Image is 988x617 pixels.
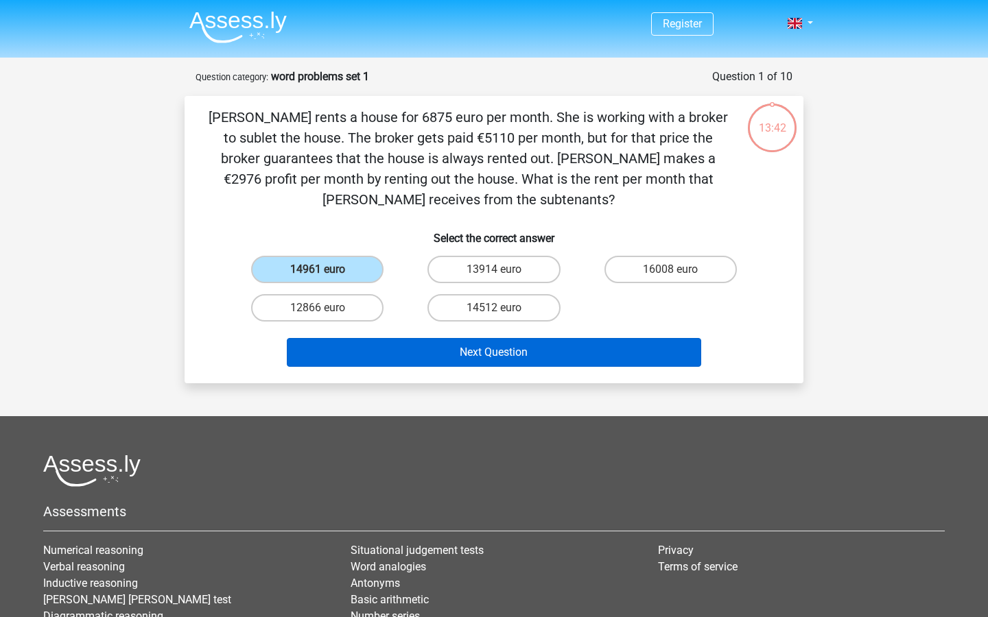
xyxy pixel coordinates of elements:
label: 16008 euro [604,256,737,283]
label: 14961 euro [251,256,384,283]
a: Antonyms [351,577,400,590]
img: Assessly logo [43,455,141,487]
div: 13:42 [746,102,798,136]
label: 14512 euro [427,294,560,322]
a: Situational judgement tests [351,544,484,557]
a: Privacy [658,544,694,557]
a: Terms of service [658,560,738,573]
label: 12866 euro [251,294,384,322]
button: Next Question [287,338,702,367]
a: Inductive reasoning [43,577,138,590]
p: [PERSON_NAME] rents a house for 6875 euro per month. She is working with a broker to sublet the h... [207,107,730,210]
div: Question 1 of 10 [712,69,792,85]
a: Register [663,17,702,30]
a: Numerical reasoning [43,544,143,557]
h6: Select the correct answer [207,221,781,245]
a: Word analogies [351,560,426,573]
label: 13914 euro [427,256,560,283]
small: Question category: [196,72,268,82]
a: [PERSON_NAME] [PERSON_NAME] test [43,593,231,606]
strong: word problems set 1 [271,70,369,83]
img: Assessly [189,11,287,43]
h5: Assessments [43,503,945,520]
a: Verbal reasoning [43,560,125,573]
a: Basic arithmetic [351,593,429,606]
